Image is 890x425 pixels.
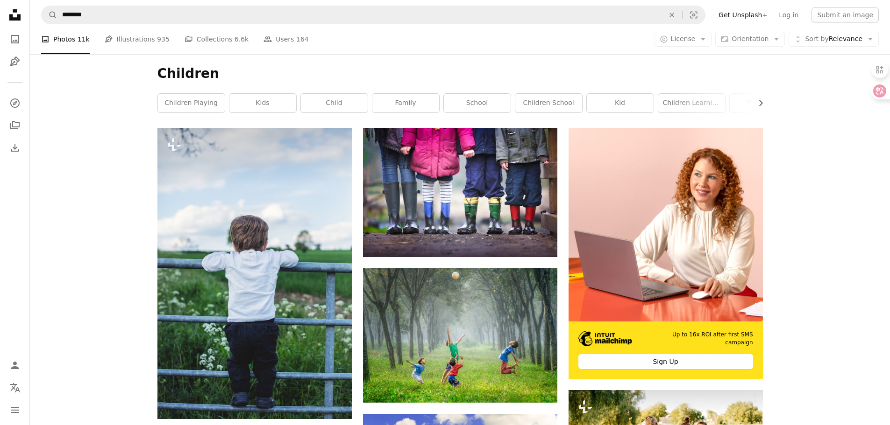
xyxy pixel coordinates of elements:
[730,94,797,112] a: teenagers
[789,32,879,47] button: Sort byRelevance
[41,6,705,24] form: Find visuals sitewide
[732,35,769,42] span: Orientation
[157,65,763,82] h1: Children
[372,94,439,112] a: family
[444,94,511,112] a: school
[773,7,804,22] a: Log in
[185,24,249,54] a: Collections 6.6k
[6,139,24,157] a: Download History
[658,94,725,112] a: children learning
[157,34,170,44] span: 935
[6,401,24,419] button: Menu
[578,331,632,346] img: file-1690386555781-336d1949dad1image
[296,34,309,44] span: 164
[6,116,24,135] a: Collections
[235,34,249,44] span: 6.6k
[363,188,557,196] a: four children standing on dirt during daytime
[578,354,753,369] div: Sign Up
[263,24,308,54] a: Users 164
[569,128,763,379] a: Up to 16x ROI after first SMS campaignSign Up
[713,7,773,22] a: Get Unsplash+
[683,6,705,24] button: Visual search
[646,331,753,347] span: Up to 16x ROI after first SMS campaign
[105,24,170,54] a: Illustrations 935
[715,32,785,47] button: Orientation
[6,94,24,112] a: Explore
[6,30,24,49] a: Photos
[6,378,24,397] button: Language
[812,7,879,22] button: Submit an image
[655,32,712,47] button: License
[805,35,828,42] span: Sort by
[587,94,654,112] a: kid
[301,94,368,112] a: child
[42,6,57,24] button: Search Unsplash
[569,128,763,322] img: file-1722962837469-d5d3a3dee0c7image
[363,268,557,403] img: four boy playing ball on green grass
[752,94,763,112] button: scroll list to the right
[157,128,352,419] img: a little boy that is standing on a fence
[671,35,696,42] span: License
[6,356,24,375] a: Log in / Sign up
[363,128,557,257] img: four children standing on dirt during daytime
[363,331,557,339] a: four boy playing ball on green grass
[805,35,862,44] span: Relevance
[229,94,296,112] a: kids
[6,52,24,71] a: Illustrations
[157,269,352,277] a: a little boy that is standing on a fence
[158,94,225,112] a: children playing
[515,94,582,112] a: children school
[662,6,682,24] button: Clear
